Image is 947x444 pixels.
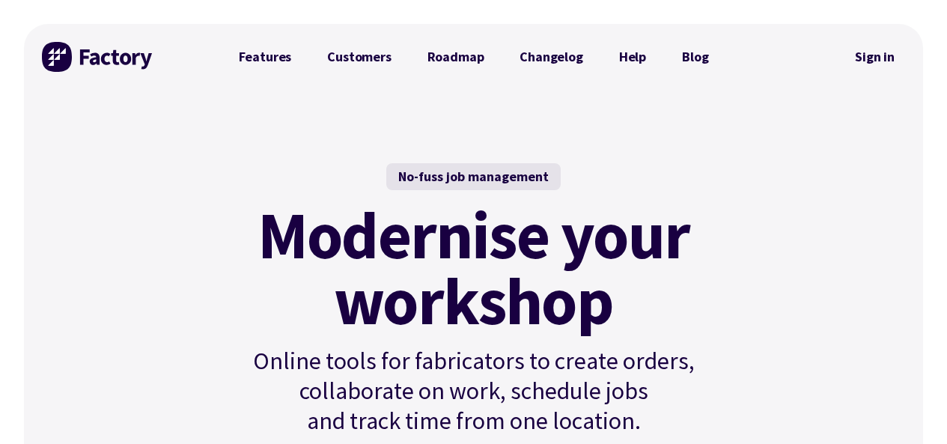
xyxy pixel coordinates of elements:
a: Blog [664,42,726,72]
div: No-fuss job management [386,163,561,190]
nav: Secondary Navigation [844,40,905,74]
a: Changelog [502,42,600,72]
a: Features [221,42,310,72]
a: Help [601,42,664,72]
mark: Modernise your workshop [258,202,689,334]
a: Customers [309,42,409,72]
nav: Primary Navigation [221,42,727,72]
iframe: Chat Widget [872,372,947,444]
p: Online tools for fabricators to create orders, collaborate on work, schedule jobs and track time ... [221,346,727,436]
img: Factory [42,42,154,72]
a: Roadmap [409,42,502,72]
a: Sign in [844,40,905,74]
